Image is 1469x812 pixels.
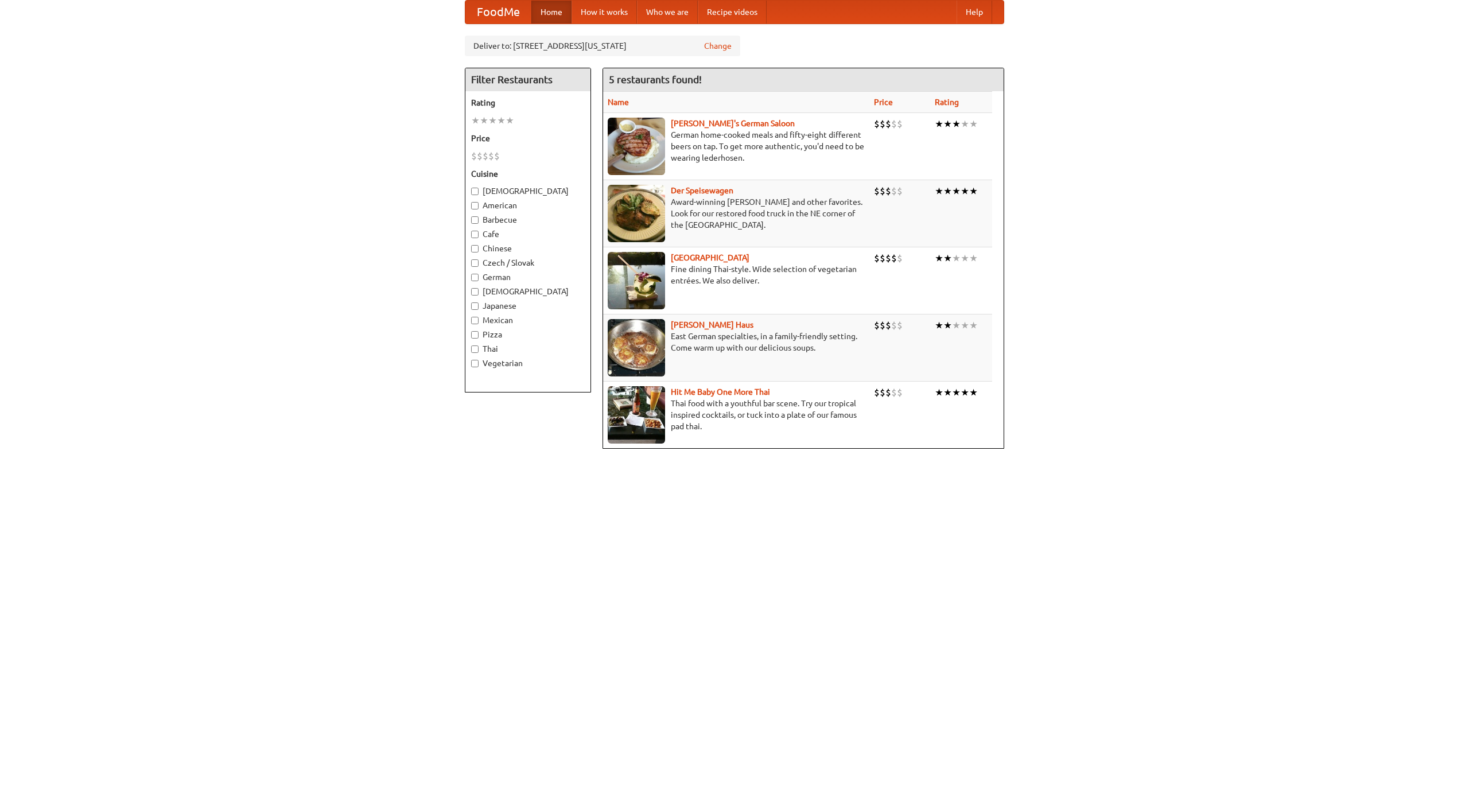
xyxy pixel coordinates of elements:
a: Rating [935,98,959,107]
h5: Price [471,133,585,144]
li: $ [885,319,891,332]
li: ★ [497,114,506,127]
li: $ [891,252,897,265]
label: Czech / Slovak [471,257,585,269]
a: How it works [572,1,637,24]
li: ★ [935,386,943,399]
a: Name [608,98,629,107]
img: esthers.jpg [608,118,665,175]
li: ★ [943,252,952,265]
a: [GEOGRAPHIC_DATA] [671,253,749,262]
li: $ [494,150,500,162]
input: Mexican [471,317,479,324]
li: $ [874,252,880,265]
input: American [471,202,479,209]
a: Der Speisewagen [671,186,733,195]
li: ★ [969,118,978,130]
li: ★ [935,118,943,130]
a: Who we are [637,1,698,24]
li: $ [874,118,880,130]
li: ★ [961,386,969,399]
li: ★ [961,252,969,265]
a: Change [704,40,732,52]
p: East German specialties, in a family-friendly setting. Come warm up with our delicious soups. [608,331,865,353]
input: Pizza [471,331,479,339]
li: $ [880,118,885,130]
img: speisewagen.jpg [608,185,665,242]
li: ★ [961,118,969,130]
a: Recipe videos [698,1,767,24]
a: Hit Me Baby One More Thai [671,387,770,397]
label: Barbecue [471,214,585,226]
input: German [471,274,479,281]
p: German home-cooked meals and fifty-eight different beers on tap. To get more authentic, you'd nee... [608,129,865,164]
li: ★ [471,114,480,127]
li: ★ [943,118,952,130]
li: ★ [943,386,952,399]
li: ★ [952,252,961,265]
img: kohlhaus.jpg [608,319,665,376]
li: $ [488,150,494,162]
h5: Rating [471,97,585,108]
li: ★ [943,185,952,197]
li: ★ [969,252,978,265]
li: $ [885,118,891,130]
a: FoodMe [465,1,531,24]
li: $ [880,185,885,197]
input: [DEMOGRAPHIC_DATA] [471,188,479,195]
input: Czech / Slovak [471,259,479,267]
label: [DEMOGRAPHIC_DATA] [471,185,585,197]
h5: Cuisine [471,168,585,180]
li: ★ [480,114,488,127]
div: Deliver to: [STREET_ADDRESS][US_STATE] [465,36,740,56]
li: $ [897,319,903,332]
img: babythai.jpg [608,386,665,444]
a: [PERSON_NAME]'s German Saloon [671,119,795,128]
li: $ [885,252,891,265]
li: ★ [952,118,961,130]
input: Thai [471,345,479,353]
input: Vegetarian [471,360,479,367]
label: [DEMOGRAPHIC_DATA] [471,286,585,297]
li: ★ [952,386,961,399]
li: ★ [506,114,514,127]
li: ★ [969,386,978,399]
li: $ [891,118,897,130]
li: ★ [488,114,497,127]
li: $ [880,252,885,265]
p: Thai food with a youthful bar scene. Try our tropical inspired cocktails, or tuck into a plate of... [608,398,865,432]
label: American [471,200,585,211]
a: Home [531,1,572,24]
li: $ [891,386,897,399]
li: ★ [935,319,943,332]
li: ★ [961,185,969,197]
li: $ [897,386,903,399]
li: $ [874,319,880,332]
h4: Filter Restaurants [465,68,590,91]
label: Cafe [471,228,585,240]
input: Japanese [471,302,479,310]
li: $ [885,386,891,399]
li: $ [874,386,880,399]
li: $ [874,185,880,197]
input: [DEMOGRAPHIC_DATA] [471,288,479,296]
li: $ [885,185,891,197]
ng-pluralize: 5 restaurants found! [609,74,702,85]
li: ★ [935,252,943,265]
label: Japanese [471,300,585,312]
li: ★ [952,319,961,332]
label: Pizza [471,329,585,340]
label: German [471,271,585,283]
input: Cafe [471,231,479,238]
label: Thai [471,343,585,355]
a: Price [874,98,893,107]
li: ★ [935,185,943,197]
li: $ [897,118,903,130]
li: $ [483,150,488,162]
b: [PERSON_NAME] Haus [671,320,753,329]
li: $ [891,185,897,197]
a: Help [957,1,992,24]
